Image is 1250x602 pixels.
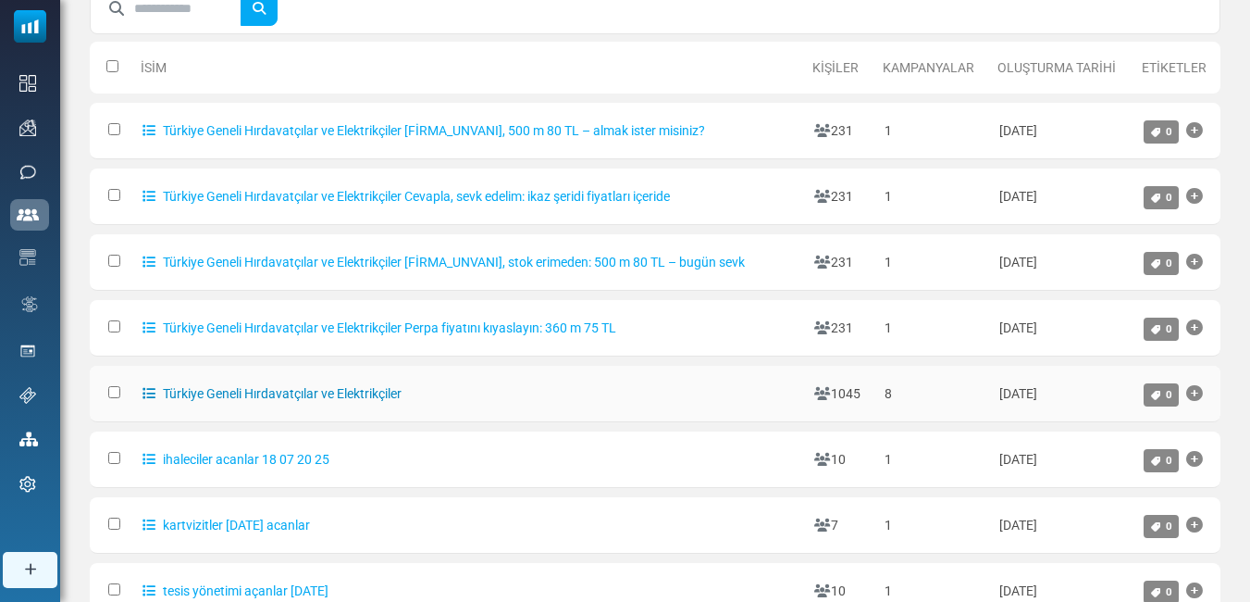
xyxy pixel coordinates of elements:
td: [DATE] [990,432,1134,488]
span: 0 [1166,257,1172,270]
td: 1045 [805,366,875,422]
img: campaigns-icon.png [19,119,36,136]
td: 10 [805,432,875,488]
img: dashboard-icon.svg [19,75,36,92]
td: 1 [875,497,990,554]
a: kartvizitler [DATE] acanlar [142,518,310,533]
td: 8 [875,366,990,422]
a: 0 [1144,515,1179,538]
a: tesis yönetimi açanlar [DATE] [142,583,328,598]
img: mailsoftly_icon_blue_white.svg [14,10,46,43]
img: sms-icon.png [19,164,36,181]
a: Oluşturma Tarihi [997,60,1116,75]
td: 7 [805,497,875,554]
span: 0 [1166,191,1172,204]
a: 0 [1144,383,1179,407]
a: 0 [1144,449,1179,472]
a: 0 [1144,252,1179,275]
a: Türkiye Geneli Hırdavatçılar ve Elektrikçiler [142,386,402,401]
td: [DATE] [990,234,1134,291]
td: [DATE] [990,300,1134,357]
span: 0 [1166,585,1172,598]
img: settings-icon.svg [19,476,36,493]
td: 231 [805,103,875,159]
td: 1 [875,432,990,488]
span: 0 [1166,520,1172,533]
a: Türkiye Geneli Hırdavatçılar ve Elektrikçiler [FİRMA_UNVANI], stok erimeden: 500 m 80 TL – bugün ... [142,255,745,270]
span: 0 [1166,454,1172,467]
a: Kampanyalar [883,60,974,75]
img: landing_pages.svg [19,343,36,359]
a: 0 [1144,186,1179,209]
a: Etiketler [1142,60,1207,75]
span: 0 [1166,322,1172,335]
td: 1 [875,169,990,225]
td: 231 [805,234,875,291]
td: [DATE] [990,169,1134,225]
a: Türkiye Geneli Hırdavatçılar ve Elektrikçiler Cevapla, sevk edelim: ikaz şeridi fiyatları içeride [142,189,670,204]
a: ihaleciler acanlar 18 07 20 25 [142,452,329,467]
a: Türkiye Geneli Hırdavatçılar ve Elektrikçiler [FİRMA_UNVANI], 500 m 80 TL – almak ister misiniz? [142,123,705,138]
td: 231 [805,300,875,357]
img: workflow.svg [19,294,40,315]
td: 231 [805,169,875,225]
img: support-icon.svg [19,387,36,404]
td: 1 [875,103,990,159]
img: contacts-icon-active.svg [17,208,39,221]
span: 0 [1166,125,1172,138]
span: 0 [1166,388,1172,401]
td: 1 [875,300,990,357]
img: email-templates-icon.svg [19,249,36,266]
td: [DATE] [990,497,1134,554]
td: [DATE] [990,366,1134,422]
td: 1 [875,234,990,291]
td: [DATE] [990,103,1134,159]
a: Türkiye Geneli Hırdavatçılar ve Elektrikçiler Perpa fiyatını kıyaslayın: 360 m 75 TL [142,320,616,335]
a: 0 [1144,318,1179,341]
a: 0 [1144,120,1179,144]
a: İsim [141,60,167,75]
a: Kişiler [812,60,859,75]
